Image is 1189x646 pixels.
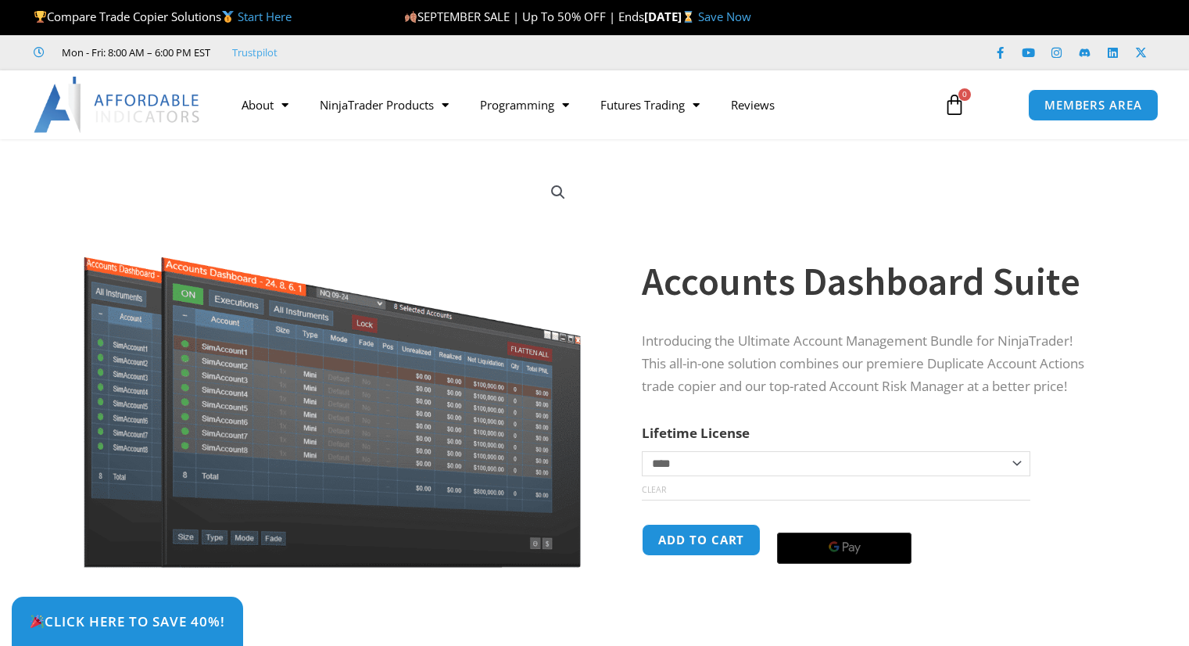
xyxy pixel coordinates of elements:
[12,597,243,646] a: 🎉Click Here to save 40%!
[405,11,417,23] img: 🍂
[958,88,971,101] span: 0
[304,87,464,123] a: NinjaTrader Products
[226,87,928,123] nav: Menu
[404,9,644,24] span: SEPTEMBER SALE | Up To 50% OFF | Ends
[920,82,989,127] a: 0
[34,77,202,133] img: LogoAI | Affordable Indicators – NinjaTrader
[34,11,46,23] img: 🏆
[715,87,790,123] a: Reviews
[698,9,751,24] a: Save Now
[58,43,210,62] span: Mon - Fri: 8:00 AM – 6:00 PM EST
[238,9,292,24] a: Start Here
[642,330,1098,398] p: Introducing the Ultimate Account Management Bundle for NinjaTrader! This all-in-one solution comb...
[642,524,761,556] button: Add to cart
[226,87,304,123] a: About
[34,9,292,24] span: Compare Trade Copier Solutions
[777,533,911,564] button: Buy with GPay
[222,11,234,23] img: 🥇
[464,87,585,123] a: Programming
[232,43,278,62] a: Trustpilot
[30,615,225,628] span: Click Here to save 40%!
[1044,99,1142,111] span: MEMBERS AREA
[642,484,666,495] a: Clear options
[774,522,915,523] iframe: Secure payment input frame
[544,178,572,206] a: View full-screen image gallery
[644,9,698,24] strong: [DATE]
[30,615,44,628] img: 🎉
[1028,89,1159,121] a: MEMBERS AREA
[642,424,750,442] label: Lifetime License
[642,254,1098,309] h1: Accounts Dashboard Suite
[682,11,694,23] img: ⌛
[585,87,715,123] a: Futures Trading
[81,167,584,568] img: Screenshot 2024-08-26 155710eeeee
